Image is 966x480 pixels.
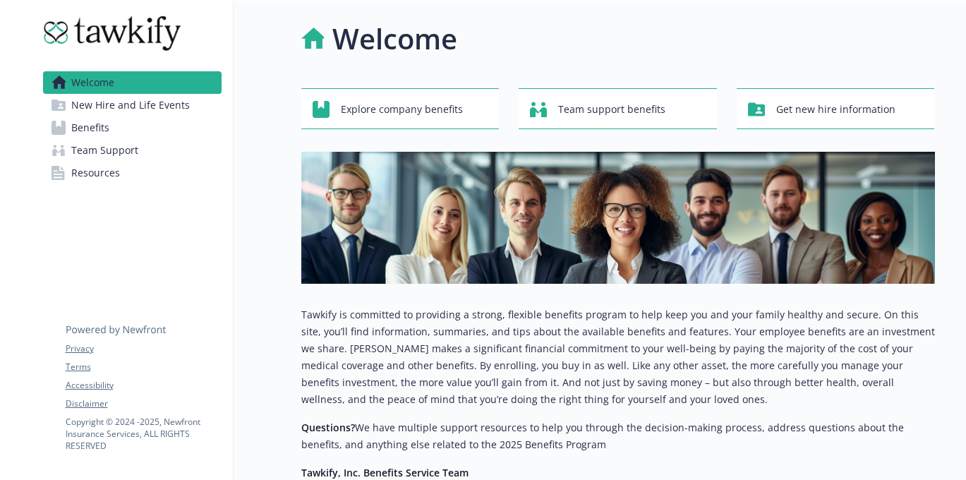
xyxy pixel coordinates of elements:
[737,88,935,129] button: Get new hire information
[519,88,717,129] button: Team support benefits
[301,466,469,479] strong: Tawkify, Inc. Benefits Service Team
[301,88,500,129] button: Explore company benefits
[43,94,222,116] a: New Hire and Life Events
[66,379,221,392] a: Accessibility
[301,421,355,434] strong: Questions?
[43,71,222,94] a: Welcome
[66,342,221,355] a: Privacy
[301,306,935,408] p: Tawkify is committed to providing a strong, flexible benefits program to help keep you and your f...
[43,162,222,184] a: Resources
[71,71,114,94] span: Welcome
[776,96,895,123] span: Get new hire information
[341,96,463,123] span: Explore company benefits
[332,18,457,60] h1: Welcome
[66,416,221,452] p: Copyright © 2024 - 2025 , Newfront Insurance Services, ALL RIGHTS RESERVED
[71,94,190,116] span: New Hire and Life Events
[43,139,222,162] a: Team Support
[71,116,109,139] span: Benefits
[66,397,221,410] a: Disclaimer
[558,96,665,123] span: Team support benefits
[301,419,935,453] p: We have multiple support resources to help you through the decision-making process, address quest...
[71,162,120,184] span: Resources
[71,139,138,162] span: Team Support
[301,152,935,284] img: overview page banner
[66,361,221,373] a: Terms
[43,116,222,139] a: Benefits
